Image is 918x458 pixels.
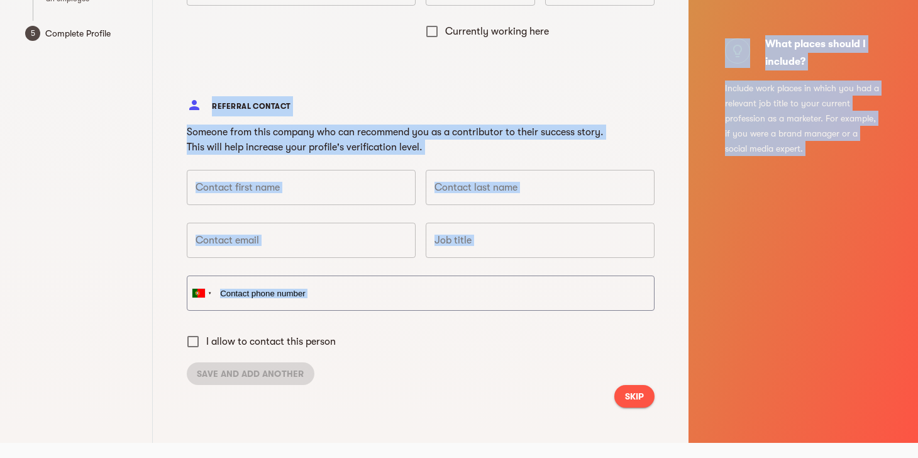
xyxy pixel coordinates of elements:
[187,170,416,205] input: Contact first name
[624,389,644,404] span: SKIP
[187,125,655,155] p: Someone from this company who can recommend you as a contributor to their success story. This wil...
[725,81,881,156] p: Include work places in which you had a relevant job title to your current profession as a markete...
[212,102,291,111] span: REFERRAL CONTACT
[206,334,336,349] span: I allow to contact this person
[45,26,140,41] span: Complete Profile
[187,223,416,258] input: Contact email
[31,29,35,38] text: 5
[614,385,655,408] button: SKIP
[187,276,655,311] input: Contact phone number
[426,223,655,258] input: Job title
[765,35,880,70] h6: What places should I include?
[187,276,216,310] div: Portugal: +351
[445,24,549,39] span: Currently working here
[426,170,655,205] input: Contact last name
